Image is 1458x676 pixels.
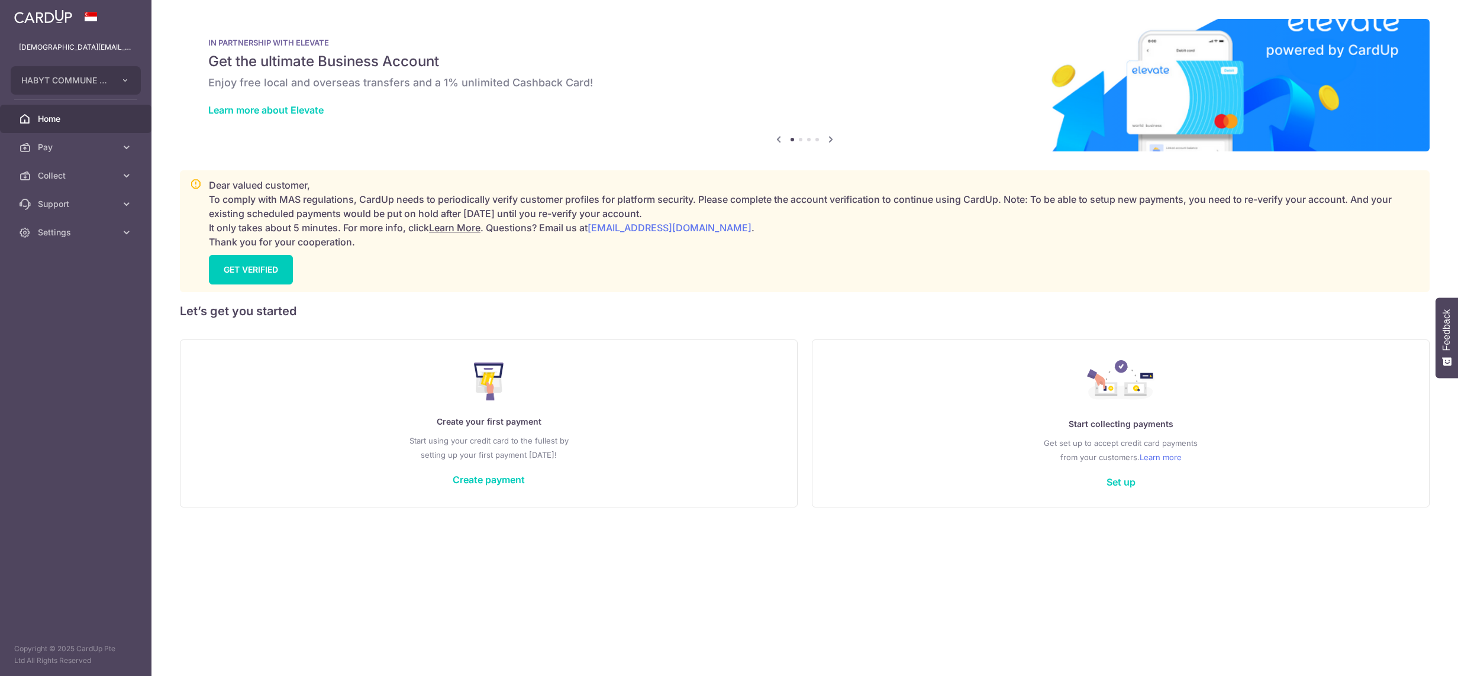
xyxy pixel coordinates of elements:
[453,474,525,486] a: Create payment
[588,222,751,234] a: [EMAIL_ADDRESS][DOMAIN_NAME]
[209,178,1420,249] p: Dear valued customer, To comply with MAS regulations, CardUp needs to periodically verify custome...
[208,76,1401,90] h6: Enjoy free local and overseas transfers and a 1% unlimited Cashback Card!
[204,434,773,462] p: Start using your credit card to the fullest by setting up your first payment [DATE]!
[204,415,773,429] p: Create your first payment
[1107,476,1136,488] a: Set up
[38,170,116,182] span: Collect
[1441,309,1452,351] span: Feedback
[38,227,116,238] span: Settings
[180,302,1430,321] h5: Let’s get you started
[209,255,293,284] a: GET VERIFIED
[208,104,324,116] a: Learn more about Elevate
[836,417,1405,431] p: Start collecting payments
[208,52,1401,71] h5: Get the ultimate Business Account
[180,19,1430,151] img: Renovation banner
[836,436,1405,464] p: Get set up to accept credit card payments from your customers.
[208,38,1401,47] p: IN PARTNERSHIP WITH ELEVATE
[1087,360,1154,403] img: Collect Payment
[474,363,504,400] img: Make Payment
[38,141,116,153] span: Pay
[14,9,72,24] img: CardUp
[429,222,480,234] a: Learn More
[19,41,133,53] p: [DEMOGRAPHIC_DATA][EMAIL_ADDRESS][DOMAIN_NAME]
[1140,450,1182,464] a: Learn more
[1436,297,1458,378] button: Feedback - Show survey
[38,198,116,210] span: Support
[38,113,116,125] span: Home
[21,75,109,86] span: HABYT COMMUNE SINGAPORE 2 PTE. LTD.
[11,66,141,95] button: HABYT COMMUNE SINGAPORE 2 PTE. LTD.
